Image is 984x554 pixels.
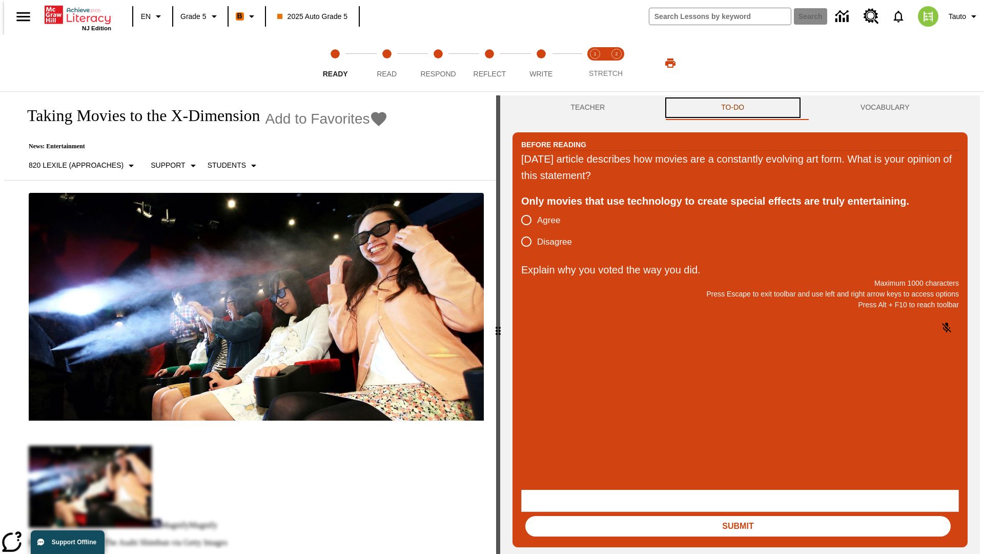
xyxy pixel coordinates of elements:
[537,235,572,249] span: Disagree
[912,3,945,30] button: Select a new avatar
[176,7,224,26] button: Grade: Grade 5, Select a grade
[151,160,185,171] p: Support
[208,160,246,171] p: Students
[265,110,388,128] button: Add to Favorites - Taking Movies to the X-Dimension
[512,95,968,120] div: Instructional Panel Tabs
[803,95,968,120] button: VOCABULARY
[857,3,885,30] a: Resource Center, Will open in new tab
[25,156,141,175] button: Select Lexile, 820 Lexile (Approaches)
[147,156,203,175] button: Scaffolds, Support
[945,7,984,26] button: Profile/Settings
[45,4,111,31] div: Home
[16,106,260,125] h1: Taking Movies to the X-Dimension
[615,51,618,56] text: 2
[420,70,456,78] span: Respond
[918,6,938,27] img: avatar image
[29,193,484,421] img: Panel in front of the seats sprays water mist to the happy audience at a 4DX-equipped theater.
[521,209,580,252] div: poll
[949,11,966,22] span: Tauto
[521,151,959,184] div: [DATE] article describes how movies are a constantly evolving art form. What is your opinion of t...
[29,160,124,171] p: 820 Lexile (Approaches)
[8,2,38,32] button: Open side menu
[537,214,560,227] span: Agree
[237,10,242,23] span: B
[357,35,416,91] button: Read step 2 of 5
[408,35,468,91] button: Respond step 3 of 5
[521,193,959,209] div: Only movies that use technology to create special effects are truly entertaining.
[277,11,348,22] span: 2025 Auto Grade 5
[232,7,262,26] button: Boost Class color is orange. Change class color
[460,35,519,91] button: Reflect step 4 of 5
[602,35,631,91] button: Stretch Respond step 2 of 2
[521,289,959,300] p: Press Escape to exit toolbar and use left and right arrow keys to access options
[496,95,500,554] div: Press Enter or Spacebar and then press right and left arrow keys to move the slider
[500,95,980,554] div: activity
[82,25,111,31] span: NJ Edition
[136,7,169,26] button: Language: EN, Select a language
[323,70,348,78] span: Ready
[31,530,105,554] button: Support Offline
[511,35,571,91] button: Write step 5 of 5
[521,278,959,289] p: Maximum 1000 characters
[265,111,370,127] span: Add to Favorites
[654,54,687,72] button: Print
[4,8,150,17] body: Explain why you voted the way you did. Maximum 1000 characters Press Alt + F10 to reach toolbar P...
[589,69,623,77] span: STRETCH
[521,262,959,278] p: Explain why you voted the way you did.
[203,156,264,175] button: Select Student
[305,35,365,91] button: Ready step 1 of 5
[180,11,207,22] span: Grade 5
[649,8,791,25] input: search field
[580,35,610,91] button: Stretch Read step 1 of 2
[4,95,496,549] div: reading
[52,539,96,546] span: Support Offline
[16,143,388,150] p: News: Entertainment
[512,95,663,120] button: Teacher
[377,70,397,78] span: Read
[663,95,803,120] button: TO-DO
[525,516,951,537] button: Submit
[829,3,857,31] a: Data Center
[474,70,506,78] span: Reflect
[141,11,151,22] span: EN
[934,315,959,340] button: Click to activate and allow voice recognition
[529,70,552,78] span: Write
[521,139,586,150] h2: Before Reading
[885,3,912,30] a: Notifications
[521,300,959,310] p: Press Alt + F10 to reach toolbar
[593,51,596,56] text: 1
